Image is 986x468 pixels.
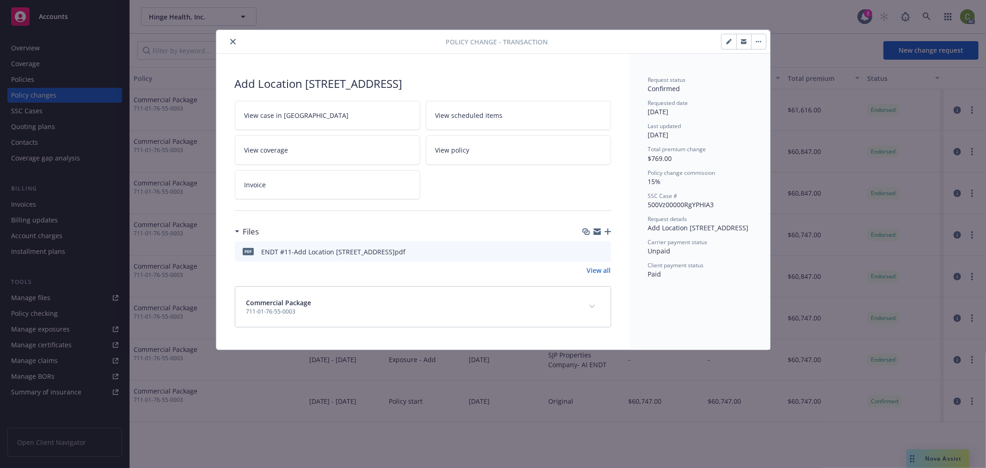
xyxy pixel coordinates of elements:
span: View policy [435,145,470,155]
div: Commercial Package711-01-76-55-0003expand content [235,287,611,327]
button: download file [584,247,592,257]
span: Invoice [245,180,266,190]
button: preview file [599,247,607,257]
button: close [227,36,239,47]
span: [DATE] [648,130,669,139]
a: Invoice [235,170,420,199]
h3: Files [243,226,259,238]
span: 711-01-76-55-0003 [246,308,312,316]
span: 500Vz00000RgYPHIA3 [648,200,714,209]
span: Request status [648,76,686,84]
a: View scheduled items [426,101,611,130]
div: ENDT #11-Add Location [STREET_ADDRESS]pdf [262,247,406,257]
span: Paid [648,270,661,278]
span: Client payment status [648,261,704,269]
div: Add Location [STREET_ADDRESS] [235,76,611,92]
span: 15% [648,177,661,186]
span: View coverage [245,145,288,155]
span: Commercial Package [246,298,312,308]
span: pdf [243,248,254,255]
span: Unpaid [648,246,671,255]
span: $769.00 [648,154,672,163]
span: Total premium change [648,145,706,153]
a: View coverage [235,135,420,165]
span: View case in [GEOGRAPHIC_DATA] [245,111,349,120]
a: View all [587,265,611,275]
button: expand content [585,299,600,314]
a: View case in [GEOGRAPHIC_DATA] [235,101,420,130]
span: Policy change - Transaction [446,37,548,47]
span: Policy change commission [648,169,716,177]
span: SSC Case # [648,192,678,200]
span: View scheduled items [435,111,503,120]
span: Request details [648,215,687,223]
span: Requested date [648,99,688,107]
div: Files [235,226,259,238]
span: Confirmed [648,84,680,93]
span: Carrier payment status [648,238,708,246]
a: View policy [426,135,611,165]
span: [DATE] [648,107,669,116]
span: Last updated [648,122,681,130]
span: Add Location [STREET_ADDRESS] [648,223,749,232]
